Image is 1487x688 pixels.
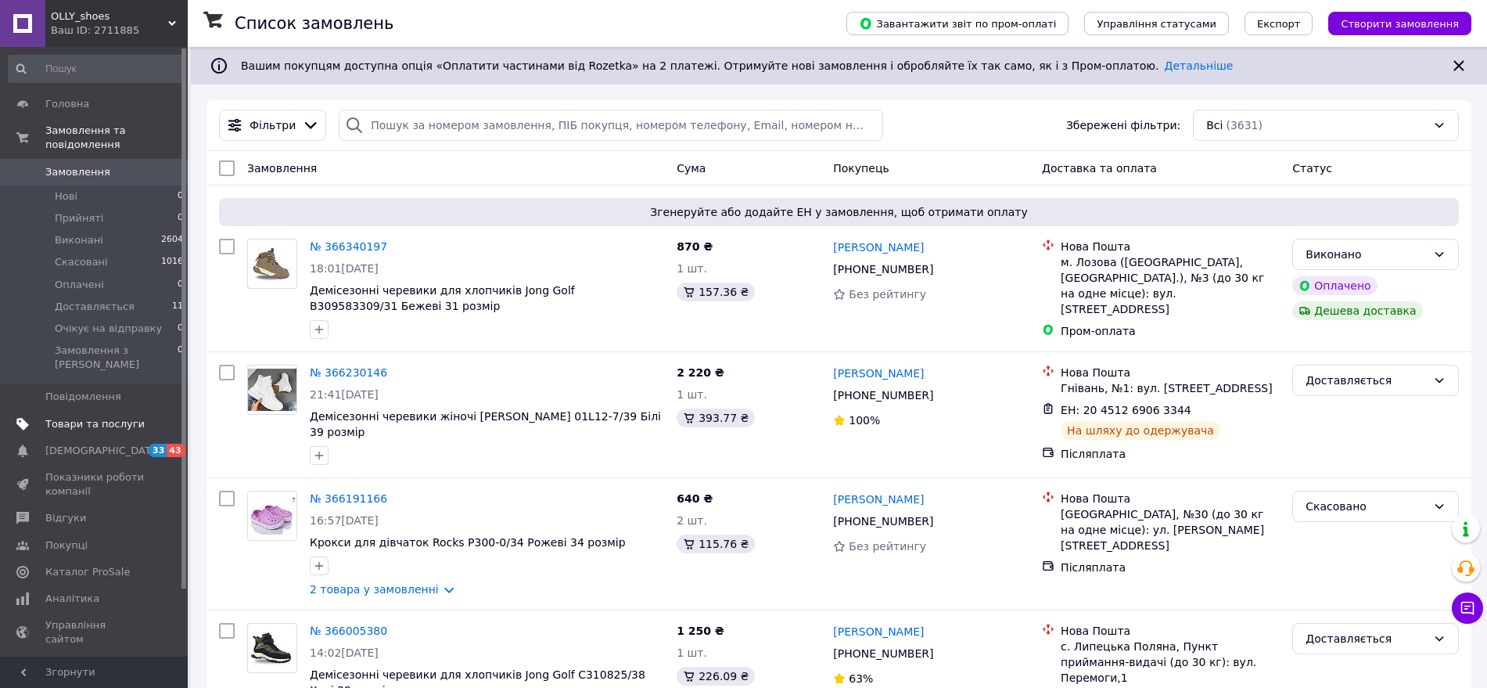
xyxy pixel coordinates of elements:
[677,366,724,379] span: 2 220 ₴
[8,55,185,83] input: Пошук
[225,204,1453,220] span: Згенеруйте або додайте ЕН у замовлення, щоб отримати оплату
[161,255,183,269] span: 1016
[1257,18,1301,30] span: Експорт
[45,470,145,499] span: Показники роботи компанії
[833,624,924,639] a: [PERSON_NAME]
[55,189,77,204] span: Нові
[677,262,707,275] span: 1 шт.
[1061,491,1280,506] div: Нова Пошта
[677,535,755,553] div: 115.76 ₴
[677,388,707,401] span: 1 шт.
[1061,323,1280,339] div: Пром-оплата
[45,124,188,152] span: Замовлення та повідомлення
[45,592,99,606] span: Аналітика
[830,510,936,532] div: [PHONE_NUMBER]
[1061,380,1280,396] div: Гнівань, №1: вул. [STREET_ADDRESS]
[1061,623,1280,639] div: Нова Пошта
[172,300,183,314] span: 11
[310,366,387,379] a: № 366230146
[830,643,936,665] div: [PHONE_NUMBER]
[1341,18,1459,30] span: Створити замовлення
[1084,12,1229,35] button: Управління статусами
[310,240,387,253] a: № 366340197
[178,344,183,372] span: 0
[849,414,880,427] span: 100%
[677,625,724,637] span: 1 250 ₴
[161,233,183,247] span: 2604
[55,211,103,225] span: Прийняті
[1245,12,1313,35] button: Експорт
[1061,446,1280,462] div: Післяплата
[677,647,707,659] span: 1 шт.
[1306,630,1427,647] div: Доставляється
[1328,12,1471,35] button: Створити замовлення
[1061,404,1191,416] span: ЕН: 20 4512 6906 3344
[1042,162,1157,175] span: Доставка та оплата
[310,647,379,659] span: 14:02[DATE]
[677,667,755,686] div: 226.09 ₴
[1226,119,1263,131] span: (3631)
[677,514,707,527] span: 2 шт.
[1292,276,1377,295] div: Оплачено
[310,388,379,401] span: 21:41[DATE]
[250,117,296,133] span: Фільтри
[310,536,626,549] a: Крокси для дівчаток Rocks P300-0/34 Рожеві 34 розмір
[45,444,161,458] span: [DEMOGRAPHIC_DATA]
[149,444,167,457] span: 33
[1452,593,1483,624] button: Чат з покупцем
[677,283,755,301] div: 157.36 ₴
[677,409,755,427] div: 393.77 ₴
[310,583,439,596] a: 2 товара у замовленні
[235,14,393,33] h1: Список замовлень
[1292,301,1422,320] div: Дешева доставка
[310,284,575,312] a: Демісезонні черевики для хлопчиків Jong Golf B309583309/31 Бежеві 31 розмір
[830,384,936,406] div: [PHONE_NUMBER]
[833,366,924,381] a: [PERSON_NAME]
[849,540,926,553] span: Без рейтингу
[247,239,297,289] a: Фото товару
[45,97,89,111] span: Головна
[45,511,86,525] span: Відгуки
[1313,16,1471,29] a: Створити замовлення
[241,59,1233,72] span: Вашим покупцям доступна опція «Оплатити частинами від Rozetka» на 2 платежі. Отримуйте нові замов...
[310,625,387,637] a: № 366005380
[833,492,924,507] a: [PERSON_NAME]
[1206,117,1223,133] span: Всі
[849,288,926,301] span: Без рейтингу
[310,514,379,527] span: 16:57[DATE]
[178,211,183,225] span: 0
[55,322,162,336] span: Очікує на відправку
[45,565,130,579] span: Каталог ProSale
[1061,639,1280,686] div: с. Липецька Поляна, Пункт приймання-видачі (до 30 кг): вул. Перемоги,1
[51,9,168,23] span: OLLY_shoes
[677,492,713,505] span: 640 ₴
[1061,239,1280,254] div: Нова Пошта
[55,344,178,372] span: Замовлення з [PERSON_NAME]
[55,233,103,247] span: Виконані
[178,278,183,292] span: 0
[248,243,296,284] img: Фото товару
[167,444,185,457] span: 43
[178,322,183,336] span: 0
[247,365,297,415] a: Фото товару
[55,278,104,292] span: Оплачені
[247,623,297,673] a: Фото товару
[849,672,873,685] span: 63%
[833,162,889,175] span: Покупець
[45,618,145,647] span: Управління сайтом
[310,410,661,438] a: Демісезонні черевики жіночі [PERSON_NAME] 01L12-7/39 Білі 39 розмір
[1165,59,1234,72] a: Детальніше
[339,110,883,141] input: Пошук за номером замовлення, ПІБ покупця, номером телефону, Email, номером накладної
[1306,372,1427,389] div: Доставляється
[247,162,317,175] span: Замовлення
[1306,246,1427,263] div: Виконано
[830,258,936,280] div: [PHONE_NUMBER]
[1061,254,1280,317] div: м. Лозова ([GEOGRAPHIC_DATA], [GEOGRAPHIC_DATA].), №3 (до 30 кг на одне місце): вул. [STREET_ADDR...
[1061,421,1220,440] div: На шляху до одержувача
[45,165,110,179] span: Замовлення
[178,189,183,204] span: 0
[1097,18,1216,30] span: Управління статусами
